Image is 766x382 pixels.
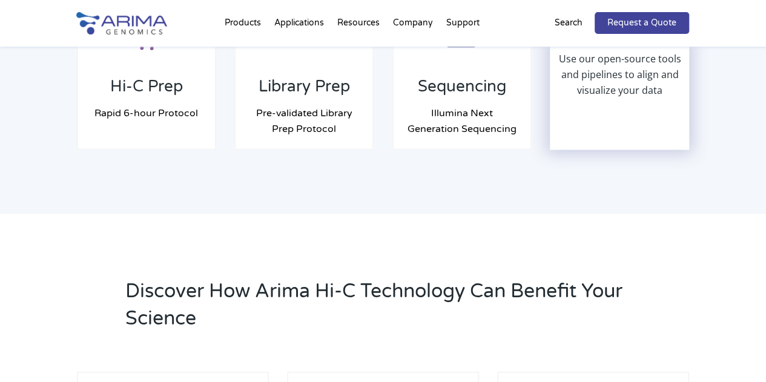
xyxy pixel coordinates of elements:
a: Request a Quote [595,12,689,34]
h3: Library Prep [248,76,360,105]
img: Arima-Genomics-logo [76,12,167,35]
h3: Sequencing [406,76,518,105]
h3: Hi-C Prep [90,76,203,105]
h2: Discover How Arima Hi-C Technology Can Benefit Your Science [125,277,690,341]
h4: Pre-validated Library Prep Protocol [248,105,360,136]
h4: Illumina Next Generation Sequencing [406,105,518,136]
p: Search [555,15,583,31]
p: Use our open-source tools and pipelines to align and visualize your data [551,50,688,97]
h4: Rapid 6-hour Protocol [90,105,203,120]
